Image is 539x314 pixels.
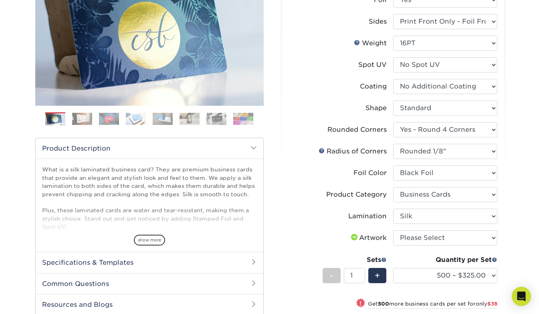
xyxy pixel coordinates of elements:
span: $38 [487,301,497,307]
img: Business Cards 03 [99,113,119,125]
small: Get more business cards per set for [368,301,497,309]
img: Business Cards 05 [153,113,173,125]
img: Business Cards 02 [72,113,92,125]
div: Coating [360,82,387,91]
div: Sides [369,17,387,26]
span: - [330,270,333,282]
div: Spot UV [358,60,387,70]
div: Sets [323,255,387,265]
img: Business Cards 04 [126,113,146,125]
p: What is a silk laminated business card? They are premium business cards that provide an elegant a... [42,165,257,296]
span: + [375,270,380,282]
div: Artwork [349,233,387,243]
img: Business Cards 08 [233,113,253,125]
div: Lamination [348,211,387,221]
div: Quantity per Set [393,255,497,265]
div: Open Intercom Messenger [512,287,531,306]
span: only [476,301,497,307]
div: Product Category [326,190,387,199]
h2: Specifications & Templates [36,252,263,273]
span: ! [359,299,361,308]
img: Business Cards 06 [180,113,200,125]
img: Business Cards 07 [206,113,226,125]
div: Radius of Corners [319,147,387,156]
div: Rounded Corners [327,125,387,135]
h2: Common Questions [36,273,263,294]
strong: 500 [378,301,389,307]
span: show more [134,235,165,246]
div: Shape [365,103,387,113]
div: Weight [354,38,387,48]
h2: Product Description [36,138,263,159]
div: Foil Color [353,168,387,178]
img: Business Cards 01 [45,109,65,129]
